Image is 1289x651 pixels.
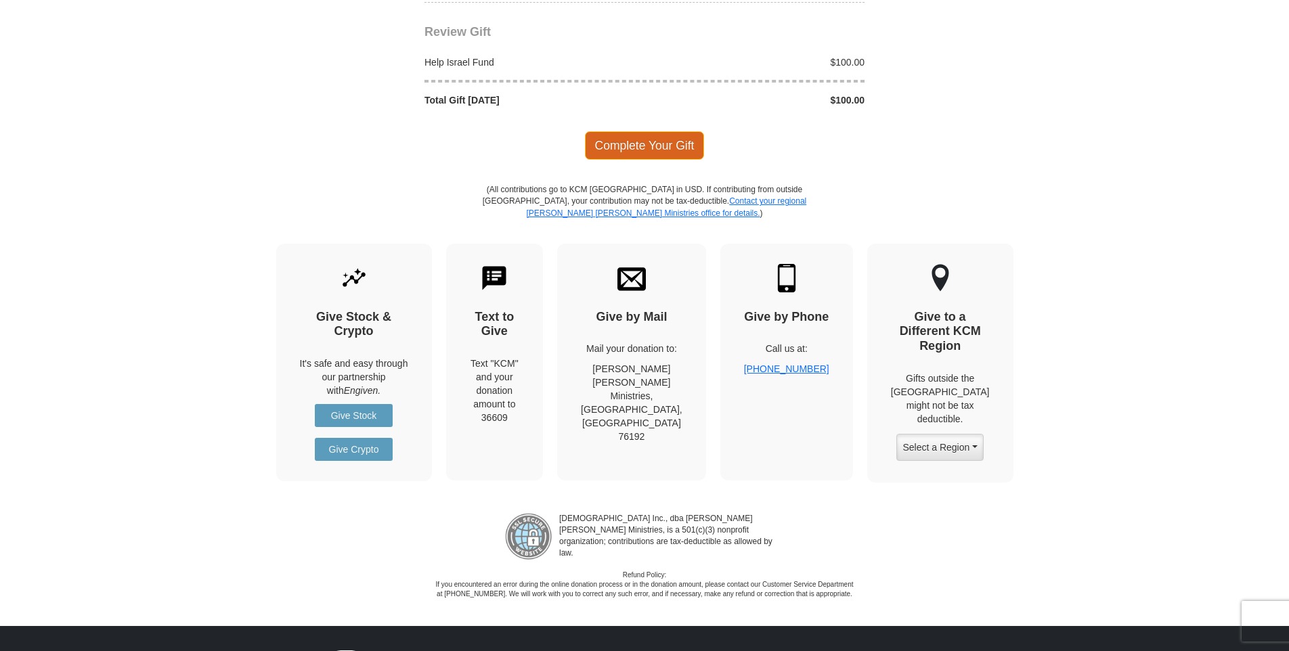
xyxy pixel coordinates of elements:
[585,131,705,160] span: Complete Your Gift
[505,513,552,560] img: refund-policy
[891,372,990,426] p: Gifts outside the [GEOGRAPHIC_DATA] might not be tax deductible.
[744,363,829,374] a: [PHONE_NUMBER]
[300,357,408,397] p: It's safe and easy through our partnership with
[340,264,368,292] img: give-by-stock.svg
[581,342,682,355] p: Mail your donation to:
[482,184,807,243] p: (All contributions go to KCM [GEOGRAPHIC_DATA] in USD. If contributing from outside [GEOGRAPHIC_D...
[526,196,806,217] a: Contact your regional [PERSON_NAME] [PERSON_NAME] Ministries office for details.
[470,357,520,424] div: Text "KCM" and your donation amount to 36609
[896,434,983,461] button: Select a Region
[617,264,646,292] img: envelope.svg
[435,570,854,600] p: Refund Policy: If you encountered an error during the online donation process or in the donation ...
[418,93,645,107] div: Total Gift [DATE]
[300,310,408,339] h4: Give Stock & Crypto
[552,513,784,560] p: [DEMOGRAPHIC_DATA] Inc., dba [PERSON_NAME] [PERSON_NAME] Ministries, is a 501(c)(3) nonprofit org...
[315,404,393,427] a: Give Stock
[744,342,829,355] p: Call us at:
[644,93,872,107] div: $100.00
[418,55,645,69] div: Help Israel Fund
[891,310,990,354] h4: Give to a Different KCM Region
[931,264,950,292] img: other-region
[470,310,520,339] h4: Text to Give
[644,55,872,69] div: $100.00
[772,264,801,292] img: mobile.svg
[315,438,393,461] a: Give Crypto
[581,362,682,443] p: [PERSON_NAME] [PERSON_NAME] Ministries, [GEOGRAPHIC_DATA], [GEOGRAPHIC_DATA] 76192
[344,385,380,396] i: Engiven.
[424,25,491,39] span: Review Gift
[581,310,682,325] h4: Give by Mail
[744,310,829,325] h4: Give by Phone
[480,264,508,292] img: text-to-give.svg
